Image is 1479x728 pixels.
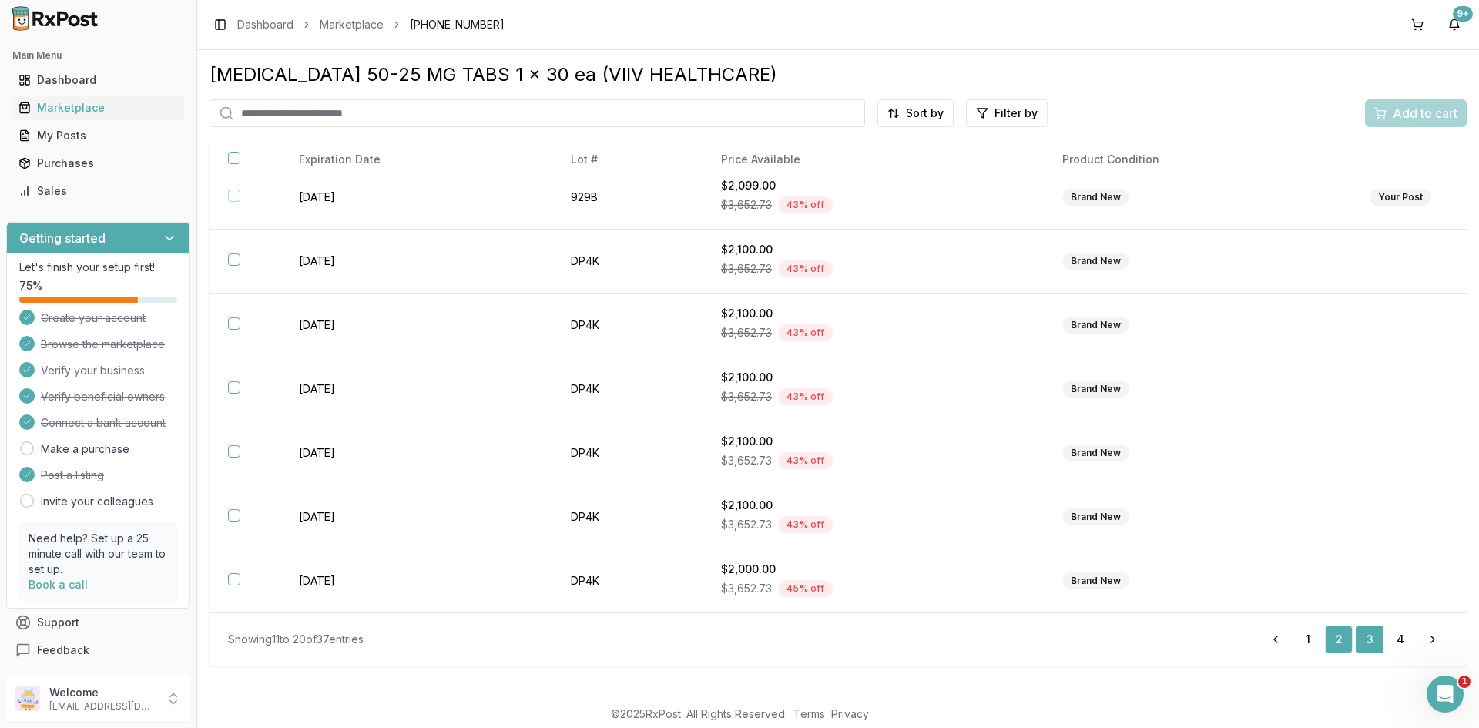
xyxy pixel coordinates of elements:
[19,229,106,247] h3: Getting started
[19,278,42,294] span: 75 %
[12,177,184,205] a: Sales
[721,178,1025,193] div: $2,099.00
[1062,572,1129,589] div: Brand New
[6,96,190,120] button: Marketplace
[721,197,772,213] span: $3,652.73
[41,310,146,326] span: Create your account
[49,685,156,700] p: Welcome
[12,66,184,94] a: Dashboard
[1356,626,1383,653] a: 3
[1062,445,1129,461] div: Brand New
[6,6,105,31] img: RxPost Logo
[1387,626,1414,653] a: 4
[778,196,833,213] div: 43 % off
[18,100,178,116] div: Marketplace
[15,686,40,711] img: User avatar
[1458,676,1471,688] span: 1
[12,94,184,122] a: Marketplace
[721,370,1025,385] div: $2,100.00
[552,166,703,230] td: 929B
[778,324,833,341] div: 43 % off
[552,357,703,421] td: DP4K
[41,468,104,483] span: Post a listing
[721,325,772,341] span: $3,652.73
[18,72,178,88] div: Dashboard
[1044,139,1351,180] th: Product Condition
[19,260,177,275] p: Let's finish your setup first!
[280,166,552,230] td: [DATE]
[721,453,772,468] span: $3,652.73
[280,230,552,294] td: [DATE]
[721,389,772,404] span: $3,652.73
[210,62,1467,87] div: [MEDICAL_DATA] 50-25 MG TABS 1 x 30 ea (VIIV HEALTHCARE)
[228,632,364,647] div: Showing 11 to 20 of 37 entries
[12,49,184,62] h2: Main Menu
[1062,508,1129,525] div: Brand New
[877,99,954,127] button: Sort by
[831,707,869,720] a: Privacy
[793,707,825,720] a: Terms
[1294,626,1322,653] a: 1
[721,306,1025,321] div: $2,100.00
[721,498,1025,513] div: $2,100.00
[778,388,833,405] div: 43 % off
[18,156,178,171] div: Purchases
[1370,189,1431,206] div: Your Post
[721,581,772,596] span: $3,652.73
[552,230,703,294] td: DP4K
[280,139,552,180] th: Expiration Date
[721,562,1025,577] div: $2,000.00
[703,139,1044,180] th: Price Available
[1417,626,1448,653] a: Go to next page
[29,531,168,577] p: Need help? Set up a 25 minute call with our team to set up.
[280,294,552,357] td: [DATE]
[721,517,772,532] span: $3,652.73
[6,609,190,636] button: Support
[552,421,703,485] td: DP4K
[966,99,1048,127] button: Filter by
[12,149,184,177] a: Purchases
[778,580,833,597] div: 45 % off
[1442,12,1467,37] button: 9+
[552,139,703,180] th: Lot #
[778,516,833,533] div: 43 % off
[280,485,552,549] td: [DATE]
[721,242,1025,257] div: $2,100.00
[280,421,552,485] td: [DATE]
[280,549,552,613] td: [DATE]
[721,261,772,277] span: $3,652.73
[552,485,703,549] td: DP4K
[237,17,505,32] nav: breadcrumb
[41,494,153,509] a: Invite your colleagues
[906,106,944,121] span: Sort by
[1427,676,1464,713] iframe: Intercom live chat
[552,549,703,613] td: DP4K
[552,294,703,357] td: DP4K
[1260,626,1448,653] nav: pagination
[280,357,552,421] td: [DATE]
[41,389,165,404] span: Verify beneficial owners
[721,434,1025,449] div: $2,100.00
[29,578,88,591] a: Book a call
[6,151,190,176] button: Purchases
[1260,626,1291,653] a: Go to previous page
[12,122,184,149] a: My Posts
[18,128,178,143] div: My Posts
[6,636,190,664] button: Feedback
[320,17,384,32] a: Marketplace
[994,106,1038,121] span: Filter by
[1062,189,1129,206] div: Brand New
[1062,381,1129,398] div: Brand New
[1062,253,1129,270] div: Brand New
[1062,317,1129,334] div: Brand New
[410,17,505,32] span: [PHONE_NUMBER]
[237,17,293,32] a: Dashboard
[6,123,190,148] button: My Posts
[41,363,145,378] span: Verify your business
[41,441,129,457] a: Make a purchase
[37,642,89,658] span: Feedback
[41,415,166,431] span: Connect a bank account
[49,700,156,713] p: [EMAIL_ADDRESS][DOMAIN_NAME]
[6,179,190,203] button: Sales
[6,68,190,92] button: Dashboard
